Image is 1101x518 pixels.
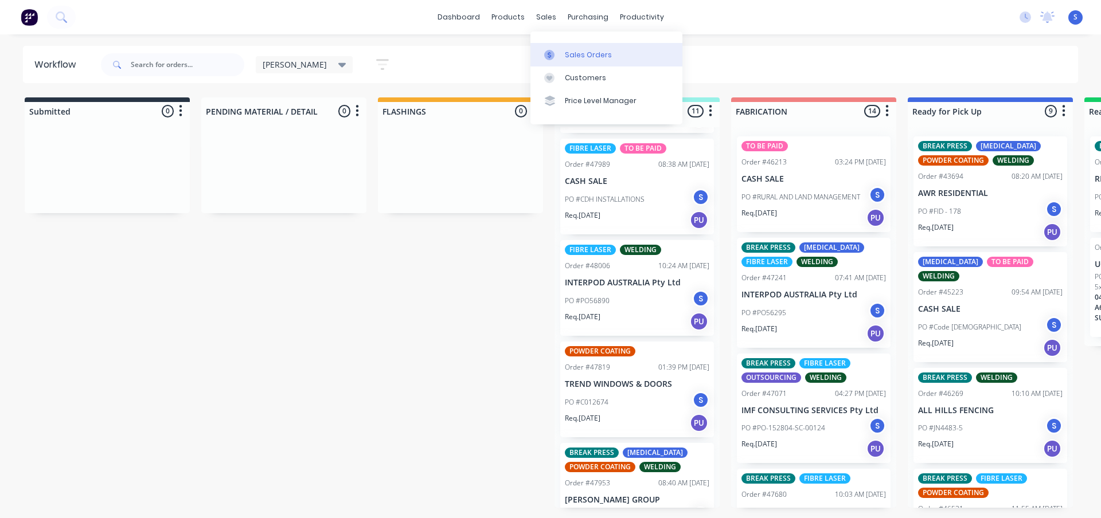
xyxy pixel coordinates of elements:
div: BREAK PRESS [741,358,795,368]
div: 11:55 AM [DATE] [1012,504,1063,514]
div: Order #46269 [918,388,963,399]
p: PO #CDH INSTALLATIONS [565,194,645,205]
div: WELDING [918,271,959,281]
div: 03:24 PM [DATE] [835,157,886,167]
div: FIBRE LASER [799,358,850,368]
div: FIBRE LASERWELDINGOrder #4800610:24 AM [DATE]INTERPOD AUSTRALIA Pty LtdPO #PO56890SReq.[DATE]PU [560,240,714,336]
p: Req. [DATE] [741,439,777,449]
div: PU [1043,223,1061,241]
div: 08:38 AM [DATE] [658,159,709,170]
p: Req. [DATE] [741,208,777,218]
div: Price Level Manager [565,96,637,106]
div: WELDING [805,372,846,383]
div: PU [690,414,708,432]
div: Order #47241 [741,273,787,283]
div: WELDING [797,257,838,267]
p: PO #RURAL AND LAND MANAGEMENT [741,192,860,202]
a: Price Level Manager [530,89,682,112]
div: WELDING [976,372,1017,383]
div: TO BE PAID [741,141,788,151]
div: productivity [614,9,670,26]
div: BREAK PRESS[MEDICAL_DATA]POWDER COATINGWELDINGOrder #4369408:20 AM [DATE]AWR RESIDENTIALPO #FID -... [913,136,1067,246]
p: Req. [DATE] [741,324,777,334]
p: PO #Code [DEMOGRAPHIC_DATA] [918,322,1021,332]
div: 09:54 AM [DATE] [1012,287,1063,297]
div: Order #45223 [918,287,963,297]
div: WELDING [993,155,1034,166]
p: AWR RESIDENTIAL [918,189,1063,198]
div: 10:03 AM [DATE] [835,489,886,500]
div: Order #46531 [918,504,963,514]
p: ALL HILLS FENCING [918,406,1063,415]
div: TO BE PAID [987,257,1033,267]
div: 10:24 AM [DATE] [658,261,709,271]
p: Req. [DATE] [918,439,954,449]
div: FIBRE LASER [976,473,1027,484]
p: INTERPOD AUSTRALIA Pty Ltd [741,290,886,300]
div: FIBRE LASER [565,143,616,154]
div: BREAK PRESS [741,242,795,253]
div: PU [1043,339,1061,357]
p: INTERPOD AUSTRALIA Pty Ltd [565,278,709,288]
div: BREAK PRESSWELDINGOrder #4626910:10 AM [DATE]ALL HILLS FENCINGPO #JN4483-5SReq.[DATE]PU [913,368,1067,464]
span: [PERSON_NAME] [263,58,327,70]
div: BREAK PRESS [918,141,972,151]
p: Req. [DATE] [565,312,600,322]
div: FIBRE LASER [741,257,792,267]
p: PO #PO-152804-SC-00124 [741,423,825,433]
p: INTERPOD AUSTRALIA Pty Ltd [741,507,886,516]
div: Order #47953 [565,478,610,488]
div: 10:10 AM [DATE] [1012,388,1063,399]
p: PO #PO56295 [741,308,786,318]
p: Req. [DATE] [565,210,600,221]
div: FIBRE LASER [565,245,616,255]
div: S [1045,201,1063,218]
div: PU [690,211,708,229]
div: BREAK PRESS [918,473,972,484]
div: WELDING [639,462,681,472]
div: POWDER COATING [565,346,635,356]
div: Order #47071 [741,388,787,399]
a: Customers [530,66,682,89]
div: 04:27 PM [DATE] [835,388,886,399]
p: PO #C012674 [565,397,608,407]
div: POWDER COATING [565,462,635,472]
div: [MEDICAL_DATA] [623,448,688,458]
div: Order #47819 [565,362,610,372]
p: PO #FID - 178 [918,206,961,217]
div: S [692,391,709,409]
div: BREAK PRESS [741,473,795,484]
img: Factory [21,9,38,26]
p: TREND WINDOWS & DOORS [565,379,709,389]
div: BREAK PRESSFIBRE LASEROUTSOURCINGWELDINGOrder #4707104:27 PM [DATE]IMF CONSULTING SERVICES Pty Lt... [737,354,891,464]
p: PO #JN4483-5 [918,423,963,433]
div: 01:39 PM [DATE] [658,362,709,372]
div: Order #46213 [741,157,787,167]
p: IMF CONSULTING SERVICES Pty Ltd [741,406,886,415]
div: FIBRE LASERTO BE PAIDOrder #4798908:38 AM [DATE]CASH SALEPO #CDH INSTALLATIONSSReq.[DATE]PU [560,139,714,234]
div: Customers [565,73,606,83]
div: POWDER COATING [918,488,989,498]
div: purchasing [562,9,614,26]
p: CASH SALE [741,174,886,184]
div: S [692,189,709,206]
div: products [486,9,530,26]
div: WELDING [620,245,661,255]
a: Sales Orders [530,43,682,66]
p: CASH SALE [565,176,709,186]
div: 08:40 AM [DATE] [658,478,709,488]
div: POWDER COATINGOrder #4781901:39 PM [DATE]TREND WINDOWS & DOORSPO #C012674SReq.[DATE]PU [560,342,714,437]
div: TO BE PAID [620,143,666,154]
div: PU [690,312,708,331]
div: [MEDICAL_DATA]TO BE PAIDWELDINGOrder #4522309:54 AM [DATE]CASH SALEPO #Code [DEMOGRAPHIC_DATA]SRe... [913,252,1067,362]
div: [MEDICAL_DATA] [918,257,983,267]
div: Workflow [34,58,81,72]
p: PO #PO56890 [565,296,610,306]
div: BREAK PRESS[MEDICAL_DATA]FIBRE LASERWELDINGOrder #4724107:41 AM [DATE]INTERPOD AUSTRALIA Pty LtdP... [737,238,891,348]
div: OUTSOURCING [741,372,801,383]
div: Order #47989 [565,159,610,170]
div: [MEDICAL_DATA] [799,242,864,253]
div: BREAK PRESS [918,372,972,383]
p: Req. [DATE] [565,413,600,423]
input: Search for orders... [131,53,244,76]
